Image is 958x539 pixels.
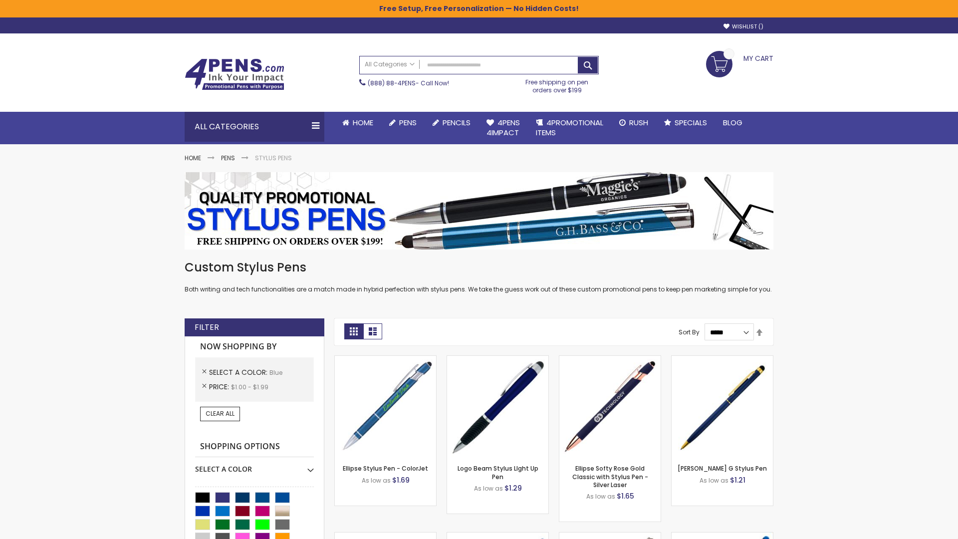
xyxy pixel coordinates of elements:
[269,368,282,377] span: Blue
[458,464,538,481] a: Logo Beam Stylus LIght Up Pen
[486,117,520,138] span: 4Pens 4impact
[195,322,219,333] strong: Filter
[185,154,201,162] a: Home
[368,79,416,87] a: (888) 88-4PENS
[335,355,436,364] a: Ellipse Stylus Pen - ColorJet-Blue
[515,74,599,94] div: Free shipping on pen orders over $199
[474,484,503,493] span: As low as
[559,355,661,364] a: Ellipse Softy Rose Gold Classic with Stylus Pen - Silver Laser-Blue
[209,367,269,377] span: Select A Color
[221,154,235,162] a: Pens
[353,117,373,128] span: Home
[209,382,231,392] span: Price
[200,407,240,421] a: Clear All
[730,475,745,485] span: $1.21
[425,112,479,134] a: Pencils
[672,355,773,364] a: Meryl G Stylus Pen-Blue
[528,112,611,144] a: 4PROMOTIONALITEMS
[195,336,314,357] strong: Now Shopping by
[195,436,314,458] strong: Shopping Options
[362,476,391,485] span: As low as
[360,56,420,73] a: All Categories
[185,172,773,250] img: Stylus Pens
[392,475,410,485] span: $1.69
[381,112,425,134] a: Pens
[447,356,548,457] img: Logo Beam Stylus LIght Up Pen-Blue
[675,117,707,128] span: Specials
[611,112,656,134] a: Rush
[365,60,415,68] span: All Categories
[672,356,773,457] img: Meryl G Stylus Pen-Blue
[504,483,522,493] span: $1.29
[255,154,292,162] strong: Stylus Pens
[715,112,750,134] a: Blog
[368,79,449,87] span: - Call Now!
[559,356,661,457] img: Ellipse Softy Rose Gold Classic with Stylus Pen - Silver Laser-Blue
[617,491,634,501] span: $1.65
[447,355,548,364] a: Logo Beam Stylus LIght Up Pen-Blue
[586,492,615,501] span: As low as
[700,476,728,485] span: As low as
[185,260,773,275] h1: Custom Stylus Pens
[723,117,742,128] span: Blog
[185,58,284,90] img: 4Pens Custom Pens and Promotional Products
[723,23,763,30] a: Wishlist
[678,464,767,473] a: [PERSON_NAME] G Stylus Pen
[344,323,363,339] strong: Grid
[334,112,381,134] a: Home
[335,356,436,457] img: Ellipse Stylus Pen - ColorJet-Blue
[656,112,715,134] a: Specials
[399,117,417,128] span: Pens
[195,457,314,474] div: Select A Color
[343,464,428,473] a: Ellipse Stylus Pen - ColorJet
[185,260,773,294] div: Both writing and tech functionalities are a match made in hybrid perfection with stylus pens. We ...
[443,117,471,128] span: Pencils
[536,117,603,138] span: 4PROMOTIONAL ITEMS
[679,328,700,336] label: Sort By
[572,464,648,489] a: Ellipse Softy Rose Gold Classic with Stylus Pen - Silver Laser
[479,112,528,144] a: 4Pens4impact
[629,117,648,128] span: Rush
[185,112,324,142] div: All Categories
[206,409,235,418] span: Clear All
[231,383,268,391] span: $1.00 - $1.99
